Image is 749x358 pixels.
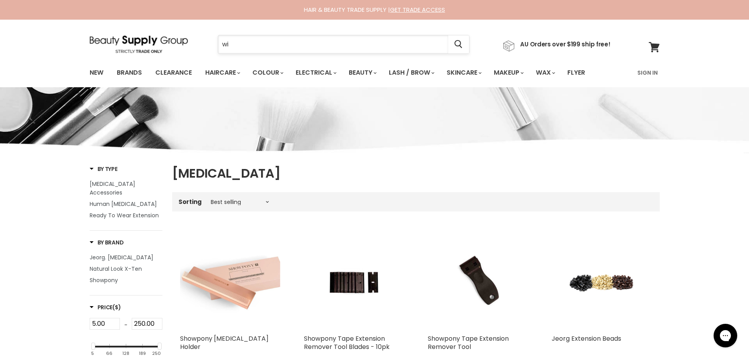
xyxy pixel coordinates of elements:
input: Search [218,35,448,53]
a: Jeorg Extension Beads [552,230,652,330]
span: [MEDICAL_DATA] Accessories [90,180,135,196]
img: Jeorg Extension Beads [568,230,635,330]
ul: Main menu [84,61,612,84]
h3: Price($) [90,303,121,311]
a: Natural Look X-Ten [90,264,162,273]
div: HAIR & BEAUTY TRADE SUPPLY | [80,6,670,14]
div: 66 [106,351,112,356]
a: Brands [111,64,148,81]
form: Product [218,35,469,54]
a: Lash / Brow [383,64,439,81]
a: Colour [247,64,288,81]
input: Min Price [90,318,120,330]
a: Wax [530,64,560,81]
h1: [MEDICAL_DATA] [172,165,660,182]
a: Beauty [343,64,381,81]
span: Price [90,303,121,311]
a: Hair Extension Accessories [90,180,162,197]
a: Jeorg Extension Beads [552,334,621,343]
a: Skincare [441,64,486,81]
nav: Main [80,61,670,84]
a: Makeup [488,64,528,81]
span: ($) [112,303,121,311]
a: Haircare [199,64,245,81]
span: Natural Look X-Ten [90,265,142,273]
a: Human Hair Extensions [90,200,162,208]
h3: By Type [90,165,118,173]
span: Showpony [90,276,118,284]
a: Showpony [MEDICAL_DATA] Holder [180,334,269,351]
div: 250 [152,351,161,356]
img: Showpony Tape Extension Remover Tool [428,230,528,330]
span: Human [MEDICAL_DATA] [90,200,157,208]
h3: By Brand [90,239,124,246]
a: Ready To Wear Extension [90,211,162,220]
div: 189 [139,351,146,356]
div: - [120,318,132,332]
a: Showpony Tape Extension Remover Tool [428,334,509,351]
a: Flyer [561,64,591,81]
span: Jeorg. [MEDICAL_DATA] [90,253,153,261]
a: Clearance [149,64,198,81]
span: Ready To Wear Extension [90,211,159,219]
a: Sign In [633,64,663,81]
a: Showpony [90,276,162,285]
a: New [84,64,109,81]
button: Search [448,35,469,53]
a: Jeorg. Hair Extensions [90,253,162,262]
div: 5 [91,351,94,356]
input: Max Price [132,318,162,330]
div: 128 [122,351,129,356]
iframe: Gorgias live chat messenger [710,321,741,350]
label: Sorting [179,198,202,205]
a: GET TRADE ACCESS [390,6,445,14]
img: Showpony Hair Extension Holder [180,230,280,330]
a: Electrical [290,64,341,81]
a: Showpony Tape Extension Remover Tool Blades - 10pk [304,334,390,351]
img: Showpony Tape Extension Remover Tool Blades - 10pk [304,230,404,330]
